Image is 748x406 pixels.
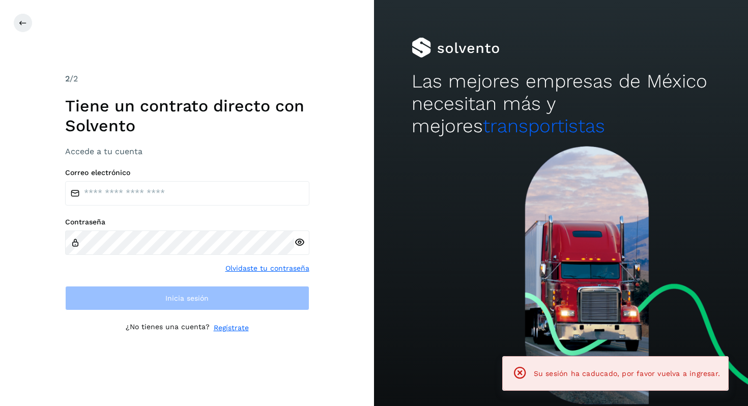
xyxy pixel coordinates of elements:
label: Contraseña [65,218,309,226]
h3: Accede a tu cuenta [65,147,309,156]
span: Inicia sesión [165,295,209,302]
a: Regístrate [214,323,249,333]
a: Olvidaste tu contraseña [225,263,309,274]
span: transportistas [483,115,605,137]
h1: Tiene un contrato directo con Solvento [65,96,309,135]
button: Inicia sesión [65,286,309,310]
h2: Las mejores empresas de México necesitan más y mejores [412,70,711,138]
div: /2 [65,73,309,85]
span: 2 [65,74,70,83]
label: Correo electrónico [65,168,309,177]
p: ¿No tienes una cuenta? [126,323,210,333]
span: Su sesión ha caducado, por favor vuelva a ingresar. [534,369,720,378]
